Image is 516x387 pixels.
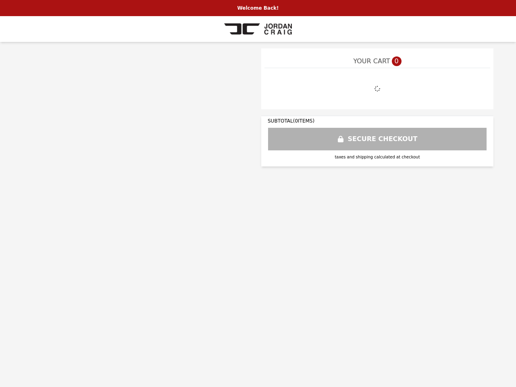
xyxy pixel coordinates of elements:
span: SUBTOTAL [268,118,293,124]
img: Brand Logo [224,21,292,37]
p: Welcome Back! [5,5,511,11]
span: YOUR CART [353,56,390,66]
div: taxes and shipping calculated at checkout [268,154,487,160]
span: 0 [392,56,402,66]
span: ( 0 ITEMS) [293,118,314,124]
